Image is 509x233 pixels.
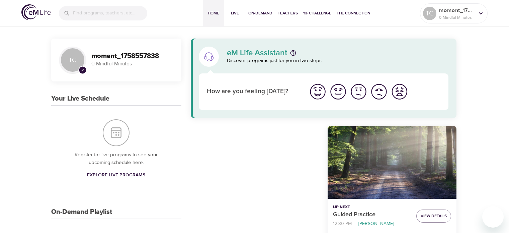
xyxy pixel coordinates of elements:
[103,119,130,146] img: Your Live Schedule
[51,95,109,103] h3: Your Live Schedule
[333,210,411,219] p: Guided Practice
[333,220,352,227] p: 12:30 PM
[439,14,475,20] p: 0 Mindful Minutes
[482,206,504,228] iframe: Button to launch messaging window
[328,126,456,199] button: Guided Practice
[87,171,145,179] span: Explore Live Programs
[370,82,388,101] img: bad
[349,82,368,101] img: ok
[73,6,147,20] input: Find programs, teachers, etc...
[227,57,449,65] p: Discover programs just for you in two steps
[337,10,370,17] span: The Connection
[421,213,447,220] span: View Details
[84,169,148,181] a: Explore Live Programs
[205,10,222,17] span: Home
[358,220,394,227] p: [PERSON_NAME]
[21,4,51,20] img: logo
[309,82,327,101] img: great
[278,10,298,17] span: Teachers
[439,6,475,14] p: moment_1758557838
[65,151,168,166] p: Register for live programs to see your upcoming schedule here.
[91,52,173,60] h3: moment_1758557838
[303,10,331,17] span: 1% Challenge
[416,210,451,223] button: View Details
[91,60,173,68] p: 0 Mindful Minutes
[308,81,328,102] button: I'm feeling great
[333,219,411,228] nav: breadcrumb
[59,47,86,73] div: TC
[390,82,409,101] img: worst
[348,81,369,102] button: I'm feeling ok
[369,81,389,102] button: I'm feeling bad
[207,87,300,97] p: How are you feeling [DATE]?
[389,81,410,102] button: I'm feeling worst
[203,51,214,62] img: eM Life Assistant
[248,10,272,17] span: On-Demand
[329,82,347,101] img: good
[423,7,436,20] div: TC
[227,49,287,57] p: eM Life Assistant
[328,81,348,102] button: I'm feeling good
[227,10,243,17] span: Live
[354,219,356,228] li: ·
[333,204,411,210] p: Up Next
[51,208,112,216] h3: On-Demand Playlist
